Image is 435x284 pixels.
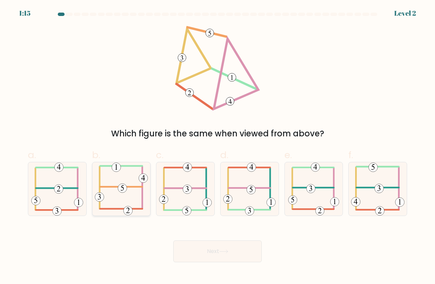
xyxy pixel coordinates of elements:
span: b. [92,148,100,162]
span: c. [156,148,163,162]
div: Which figure is the same when viewed from above? [32,128,403,140]
span: d. [220,148,228,162]
span: e. [284,148,292,162]
div: Level 2 [394,8,416,18]
button: Next [173,240,262,262]
span: a. [28,148,36,162]
span: f. [348,148,353,162]
div: 1:15 [19,8,31,18]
